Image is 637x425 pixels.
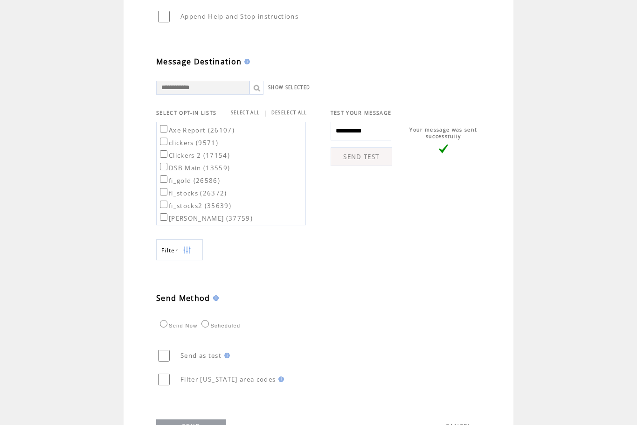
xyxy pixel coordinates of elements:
label: fi_stocks (26372) [158,189,227,197]
a: SEND TEST [331,147,392,166]
label: DSB Main (13559) [158,164,230,172]
label: Axe Report (26107) [158,126,235,134]
input: Axe Report (26107) [160,125,167,132]
input: fi_stocks2 (35639) [160,201,167,208]
span: SELECT OPT-IN LISTS [156,110,216,116]
input: clickers (9571) [160,138,167,145]
span: Send as test [180,351,222,360]
span: Append Help and Stop instructions [180,12,298,21]
input: Clickers 2 (17154) [160,150,167,158]
input: fi_stocks (26372) [160,188,167,195]
span: Filter [US_STATE] area codes [180,375,276,383]
img: vLarge.png [439,144,448,153]
img: help.gif [242,59,250,64]
label: Scheduled [199,323,240,328]
span: Message Destination [156,56,242,67]
input: Send Now [160,320,167,327]
label: fi_stocks2 (35639) [158,202,231,210]
a: DESELECT ALL [271,110,307,116]
input: Scheduled [201,320,209,327]
a: Filter [156,239,203,260]
img: filters.png [183,240,191,261]
img: help.gif [210,295,219,301]
img: help.gif [222,353,230,358]
input: fi_gold (26586) [160,175,167,183]
span: Your message was sent successfully [409,126,477,139]
input: [PERSON_NAME] (37759) [160,213,167,221]
span: Show filters [161,246,178,254]
label: Clickers 2 (17154) [158,151,230,160]
a: SELECT ALL [231,110,260,116]
a: SHOW SELECTED [268,84,310,91]
input: DSB Main (13559) [160,163,167,170]
img: help.gif [276,376,284,382]
label: clickers (9571) [158,139,218,147]
label: Send Now [158,323,197,328]
label: [PERSON_NAME] (37759) [158,214,253,223]
span: Send Method [156,293,210,303]
span: TEST YOUR MESSAGE [331,110,392,116]
label: fi_gold (26586) [158,176,220,185]
span: | [263,109,267,117]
